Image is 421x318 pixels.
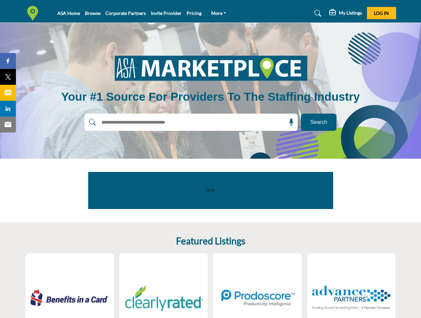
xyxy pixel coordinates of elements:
[329,9,362,17] div: My Listings
[25,6,43,21] img: Site Logo
[301,114,336,131] button: Search
[57,10,80,16] a: ASA Home
[106,51,315,85] img: image
[151,10,182,16] a: Invite Provider
[339,10,362,16] h5: My Listings
[310,118,327,126] span: Search
[85,10,100,16] a: Browse
[374,10,389,16] span: Log In
[176,236,245,247] h2: Featured Listings
[103,186,318,194] p: test
[187,10,202,16] a: Pricing
[61,89,360,104] h1: Your #1 Source for Providers to the Staffing Industry
[367,7,396,19] button: Log In
[207,9,231,18] a: More
[105,10,146,16] a: Corporate Partners
[308,8,326,19] a: Search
